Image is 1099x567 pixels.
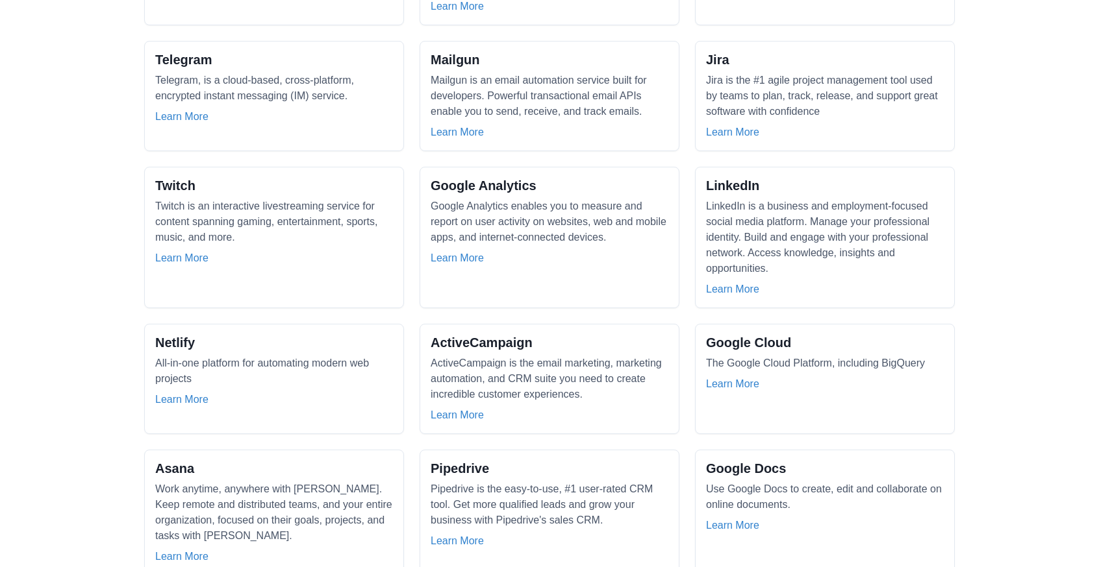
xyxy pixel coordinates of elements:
[155,392,208,407] a: Learn More
[155,52,212,67] h2: Telegram
[706,481,944,513] p: Use Google Docs to create, edit and collaborate on online documents.
[155,481,393,544] p: Work anytime, anywhere with [PERSON_NAME]. Keep remote and distributed teams, and your entire org...
[155,356,393,387] p: All-in-one platform for automating modern web projects
[706,52,729,67] h2: Jira
[431,356,668,402] p: ActiveCampaign is the email marketing, marketing automation, and CRM suite you need to create inc...
[706,461,786,476] h2: Google Docs
[155,109,208,125] a: Learn More
[706,73,944,119] p: Jira is the #1 agile project management tool used by teams to plan, track, release, and support g...
[155,178,196,193] h2: Twitch
[431,125,484,140] a: Learn More
[706,356,925,371] p: The Google Cloud Platform, including BigQuery
[431,335,533,350] h2: ActiveCampaign
[706,199,944,276] p: LinkedIn is a business and employment-focused social media platform. Manage your professional ide...
[155,549,208,564] a: Learn More
[431,461,489,476] h2: Pipedrive
[431,178,537,193] h2: Google Analytics
[431,52,480,67] h2: Mailgun
[431,73,668,119] p: Mailgun is an email automation service built for developers. Powerful transactional email APIs en...
[706,335,791,350] h2: Google Cloud
[706,125,759,140] a: Learn More
[706,518,759,533] a: Learn More
[431,250,484,266] a: Learn More
[431,199,668,245] p: Google Analytics enables you to measure and report on user activity on websites, web and mobile a...
[155,199,393,245] p: Twitch is an interactive livestreaming service for content spanning gaming, entertainment, sports...
[431,407,484,423] a: Learn More
[431,533,484,549] a: Learn More
[155,461,194,476] h2: Asana
[155,250,208,266] a: Learn More
[431,481,668,528] p: Pipedrive is the easy-to-use, #1 user-rated CRM tool. Get more qualified leads and grow your busi...
[706,376,759,392] a: Learn More
[706,282,759,297] a: Learn More
[155,335,195,350] h2: Netlify
[155,73,393,104] p: Telegram, is a cloud-based, cross-platform, encrypted instant messaging (IM) service.
[706,178,759,193] h2: LinkedIn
